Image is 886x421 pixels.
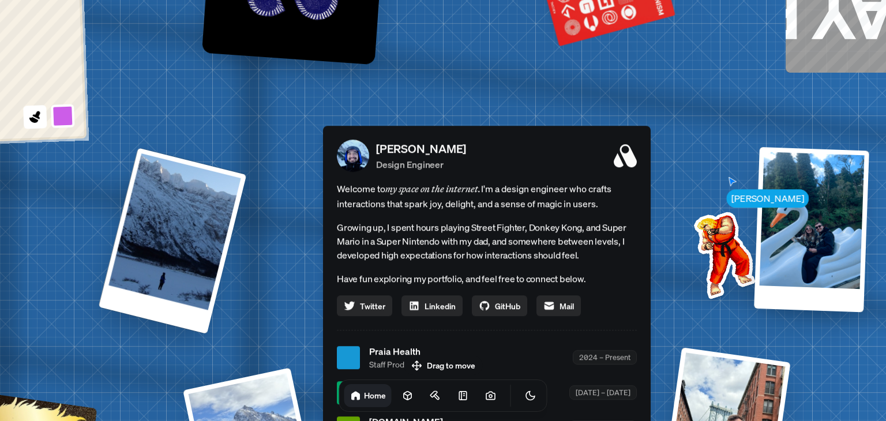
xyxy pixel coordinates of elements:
p: Growing up, I spent hours playing Street Fighter, Donkey Kong, and Super Mario in a Super Nintend... [337,220,637,262]
p: Have fun exploring my portfolio, and feel free to connect below. [337,271,637,286]
span: Praia Health [369,344,450,358]
div: 2024 – Present [573,350,637,364]
span: Twitter [360,300,385,312]
h1: Home [364,390,386,401]
a: Twitter [337,295,392,316]
span: Linkedin [425,300,456,312]
a: Linkedin [401,295,463,316]
p: [PERSON_NAME] [376,140,466,157]
a: Mail [536,295,581,316]
img: Profile Picture [337,140,369,172]
img: Profile example [664,194,780,311]
a: GitHub [472,295,527,316]
span: Welcome to I'm a design engineer who crafts interactions that spark joy, delight, and a sense of ... [337,181,637,211]
div: [DATE] – [DATE] [569,385,637,400]
span: GitHub [495,300,520,312]
a: Home [344,384,392,407]
p: Design Engineer [376,157,466,171]
span: Mail [560,300,574,312]
button: Toggle Theme [519,384,542,407]
em: my space on the internet. [385,183,481,194]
